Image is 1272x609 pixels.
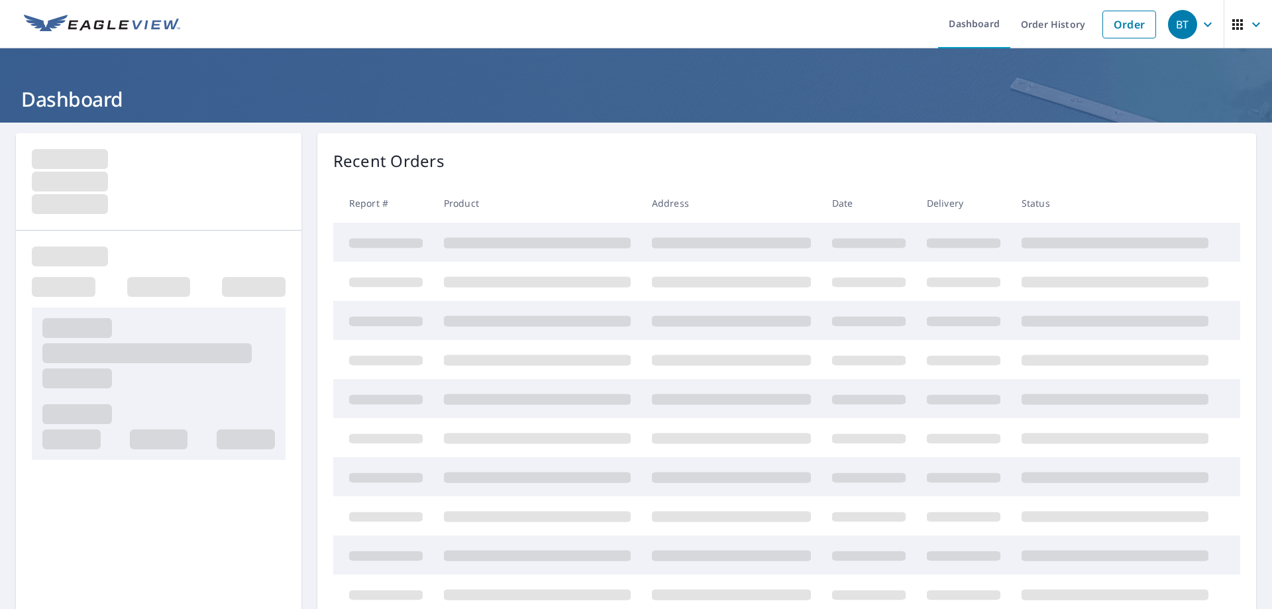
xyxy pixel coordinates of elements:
th: Delivery [916,184,1011,223]
a: Order [1102,11,1156,38]
th: Status [1011,184,1219,223]
th: Product [433,184,641,223]
th: Report # [333,184,433,223]
h1: Dashboard [16,85,1256,113]
div: BT [1168,10,1197,39]
p: Recent Orders [333,149,445,173]
img: EV Logo [24,15,180,34]
th: Address [641,184,821,223]
th: Date [821,184,916,223]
